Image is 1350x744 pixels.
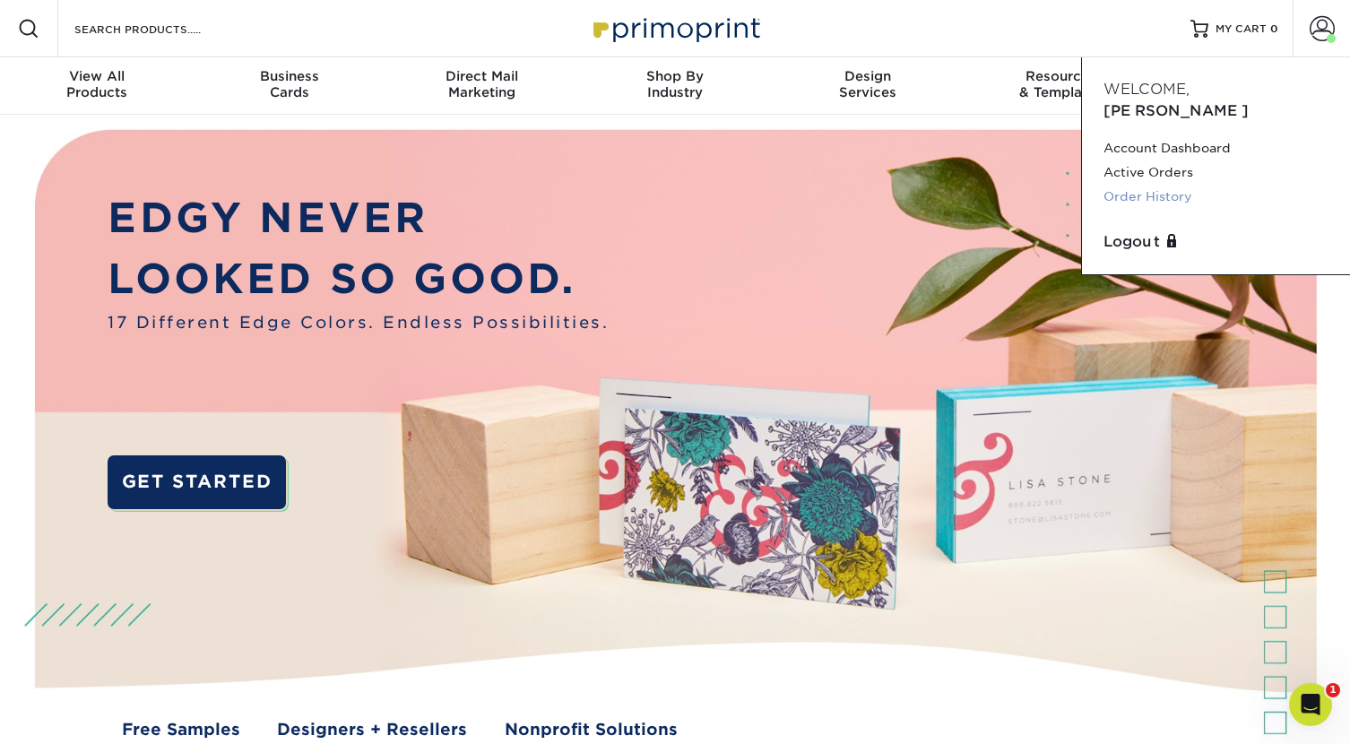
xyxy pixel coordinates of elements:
a: Order History [1103,185,1328,209]
p: EDGY NEVER [108,188,609,249]
a: Nonprofit Solutions [505,717,678,741]
span: 1 [1326,683,1340,697]
span: Resources [965,68,1157,84]
div: Cards [193,68,385,100]
div: Marketing [385,68,578,100]
a: GET STARTED [108,455,286,508]
a: DesignServices [772,57,965,115]
a: Account Dashboard [1103,136,1328,160]
input: SEARCH PRODUCTS..... [73,18,247,39]
span: 17 Different Edge Colors. Endless Possibilities. [108,310,609,334]
iframe: Intercom live chat [1289,683,1332,726]
a: Resources& Templates [965,57,1157,115]
a: Direct MailMarketing [385,57,578,115]
div: & Templates [965,68,1157,100]
p: LOOKED SO GOOD. [108,249,609,310]
span: Design [772,68,965,84]
span: Business [193,68,385,84]
span: Direct Mail [385,68,578,84]
span: [PERSON_NAME] [1103,102,1249,119]
a: Logout [1103,231,1328,253]
a: BusinessCards [193,57,385,115]
span: Welcome, [1103,81,1190,98]
div: Services [772,68,965,100]
span: 0 [1270,22,1278,35]
a: Active Orders [1103,160,1328,185]
img: Primoprint [585,9,765,48]
span: MY CART [1216,22,1267,37]
span: Shop By [578,68,771,84]
a: Shop ByIndustry [578,57,771,115]
div: Industry [578,68,771,100]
